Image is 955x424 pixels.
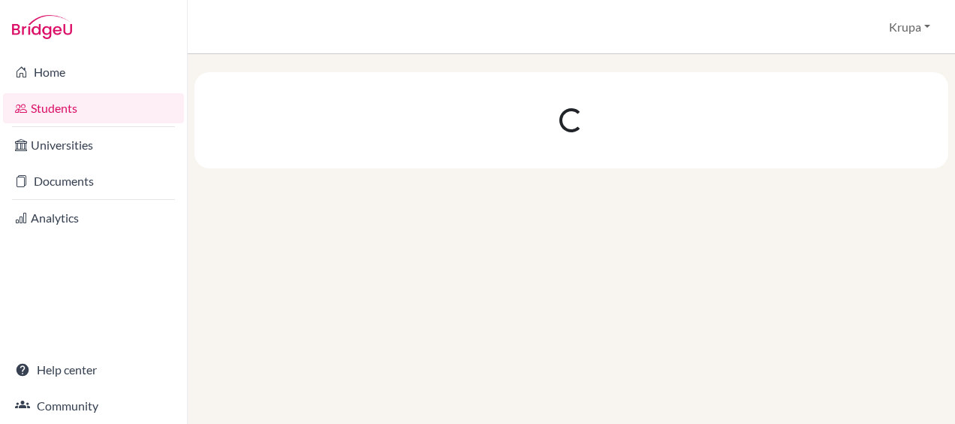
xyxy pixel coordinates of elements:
[3,355,184,385] a: Help center
[3,166,184,196] a: Documents
[3,130,184,160] a: Universities
[3,203,184,233] a: Analytics
[3,93,184,123] a: Students
[882,13,937,41] button: Krupa
[3,391,184,421] a: Community
[3,57,184,87] a: Home
[12,15,72,39] img: Bridge-U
